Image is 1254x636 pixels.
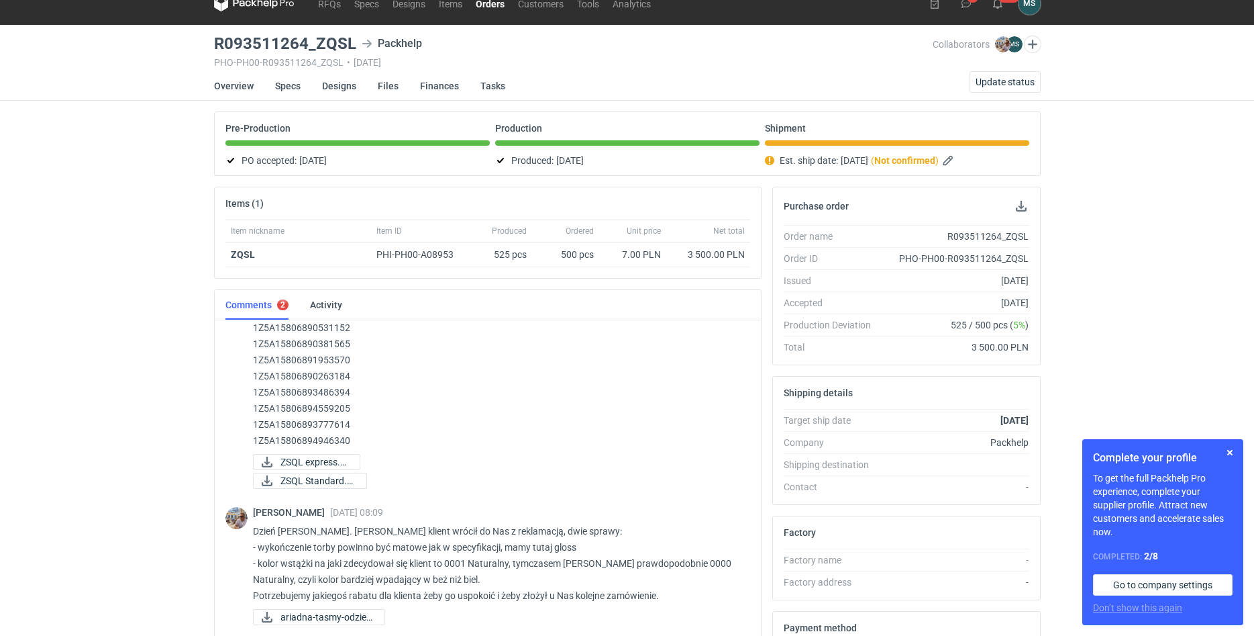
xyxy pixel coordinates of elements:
span: ariadna-tasmy-odziez... [280,610,374,625]
div: Completed: [1093,549,1233,563]
a: Overview [214,71,254,101]
span: Item nickname [231,226,284,236]
div: Production Deviation [784,318,882,332]
p: To get the full Packhelp Pro experience, complete your supplier profile. Attract new customers an... [1093,471,1233,539]
div: Produced: [495,152,760,169]
em: ( [871,155,874,166]
figcaption: MS [1006,36,1023,52]
h2: Payment method [784,623,857,633]
div: Est. ship date: [765,152,1029,169]
div: 7.00 PLN [605,248,661,261]
span: Update status [976,77,1035,87]
div: Shipping destination [784,458,882,471]
em: ) [935,155,939,166]
div: PHO-PH00-R093511264_ZQSL [DATE] [214,57,933,68]
a: ariadna-tasmy-odziez... [253,609,385,625]
span: Ordered [566,226,594,236]
span: [DATE] [841,152,868,169]
h2: Items (1) [225,198,264,209]
p: [PERSON_NAME] etykiety do odbioru zlecenia: R093511264_ZQSL 2 paczki wysyłka expressem: 1Z5A15800... [253,223,739,449]
a: ZQSL [231,249,255,260]
button: Edit collaborators [1023,36,1041,53]
a: Designs [322,71,356,101]
div: Packhelp [882,436,1029,449]
button: Update status [970,71,1041,93]
h2: Shipping details [784,388,853,398]
span: [PERSON_NAME] [253,507,330,518]
span: Item ID [376,226,402,236]
div: - [882,553,1029,567]
p: Dzień [PERSON_NAME]. [PERSON_NAME] klient wrócił do Nas z reklamacją, dwie sprawy: - wykończenie ... [253,523,739,604]
h2: Purchase order [784,201,849,212]
h1: Complete your profile [1093,450,1233,466]
a: ZSQL express.pdf [253,454,360,470]
span: ZSQL express.pdf [280,455,349,469]
span: [DATE] 08:09 [330,507,383,518]
a: Finances [420,71,459,101]
button: Edit estimated shipping date [941,152,957,169]
div: Factory name [784,553,882,567]
div: 2 [280,300,285,310]
button: Download PO [1013,198,1029,214]
div: PHI-PH00-A08953 [376,248,466,261]
button: Skip for now [1222,445,1238,461]
div: ariadna-tasmy-odziezowe-kolorystyka5-1.pdf [253,609,385,625]
div: Company [784,436,882,449]
p: Production [495,123,542,134]
h3: R093511264_ZQSL [214,36,356,52]
a: Specs [275,71,301,101]
div: [DATE] [882,296,1029,310]
div: Target ship date [784,414,882,427]
span: Net total [713,226,745,236]
span: Produced [492,226,527,236]
strong: [DATE] [1000,415,1029,426]
p: Shipment [765,123,806,134]
div: Issued [784,274,882,287]
a: Activity [310,290,342,320]
span: Unit price [627,226,661,236]
a: ZSQL Standard.pdf [253,473,367,489]
a: Comments2 [225,290,289,320]
h2: Factory [784,527,816,538]
img: Michał Palasek [995,36,1011,52]
strong: Not confirmed [874,155,935,166]
div: Order name [784,230,882,243]
div: 500 pcs [532,242,599,267]
img: Michał Palasek [225,507,248,529]
div: R093511264_ZQSL [882,230,1029,243]
div: Contact [784,480,882,494]
button: Don’t show this again [1093,601,1182,615]
div: PHO-PH00-R093511264_ZQSL [882,252,1029,265]
div: 525 pcs [472,242,532,267]
div: Total [784,340,882,354]
span: [DATE] [556,152,584,169]
span: 525 / 500 pcs ( ) [951,318,1029,332]
div: Packhelp [362,36,422,52]
div: PO accepted: [225,152,490,169]
span: • [347,57,350,68]
div: [DATE] [882,274,1029,287]
a: Tasks [480,71,505,101]
div: Accepted [784,296,882,310]
div: 3 500.00 PLN [672,248,745,261]
div: Factory address [784,576,882,589]
span: [DATE] [299,152,327,169]
strong: 2 / 8 [1144,551,1158,561]
span: Collaborators [933,39,990,50]
span: ZSQL Standard.pdf [280,473,356,488]
span: 5% [1013,320,1025,330]
a: Files [378,71,399,101]
div: - [882,576,1029,589]
div: - [882,480,1029,494]
div: Order ID [784,252,882,265]
a: Go to company settings [1093,574,1233,596]
p: Pre-Production [225,123,291,134]
div: 3 500.00 PLN [882,340,1029,354]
